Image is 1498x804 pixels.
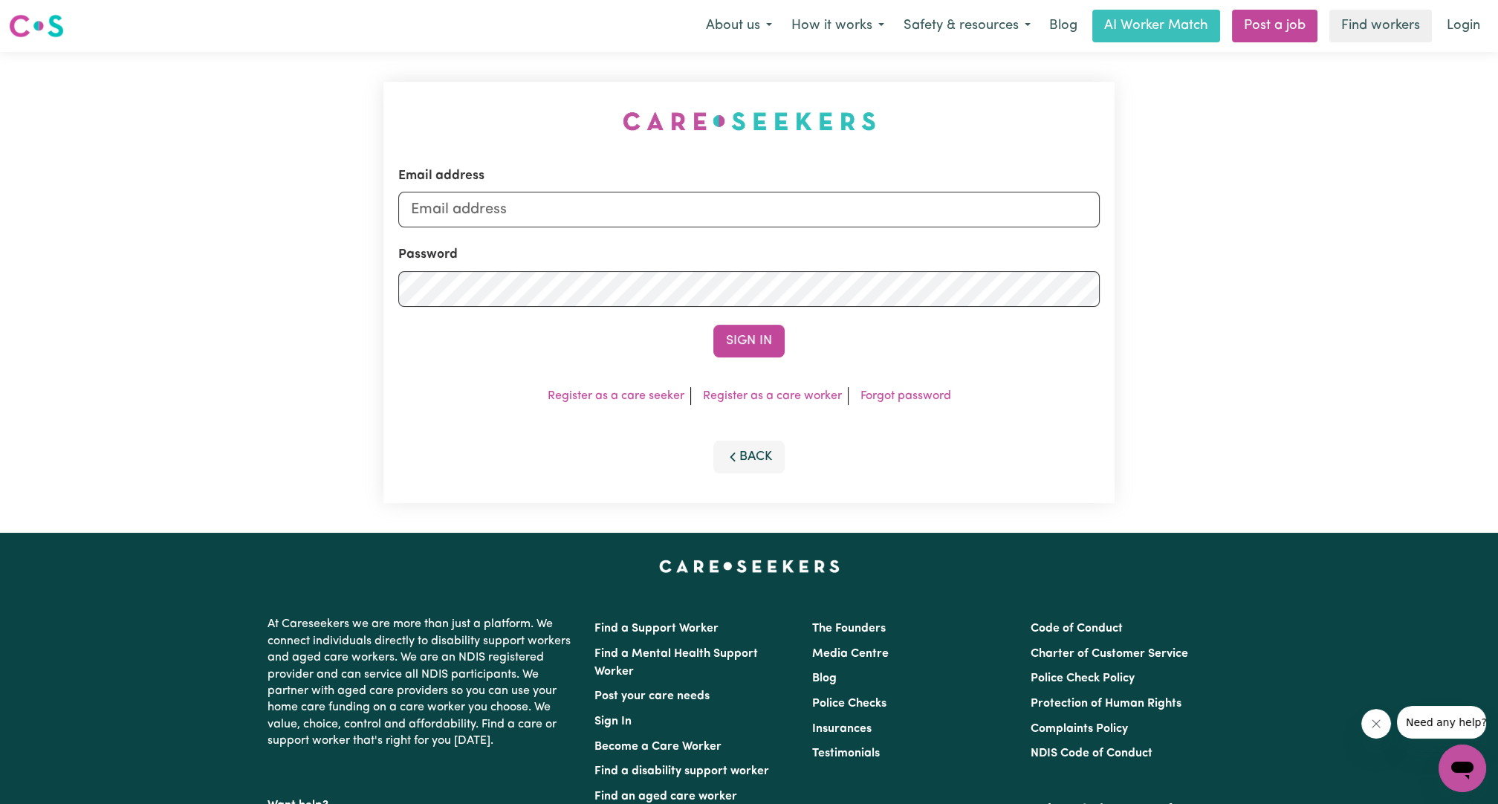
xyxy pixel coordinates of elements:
a: NDIS Code of Conduct [1031,748,1152,759]
a: Careseekers logo [9,9,64,43]
a: Register as a care seeker [548,390,684,402]
button: Sign In [713,325,785,357]
a: Register as a care worker [703,390,842,402]
a: Find an aged care worker [594,791,737,803]
input: Email address [398,192,1100,227]
a: Login [1438,10,1489,42]
a: Complaints Policy [1031,723,1128,735]
button: Safety & resources [894,10,1040,42]
label: Email address [398,166,484,186]
a: Police Check Policy [1031,672,1135,684]
span: Need any help? [9,10,90,22]
a: Media Centre [812,648,889,660]
a: AI Worker Match [1092,10,1220,42]
iframe: Close message [1361,709,1391,739]
label: Password [398,245,458,265]
a: Find a Support Worker [594,623,719,635]
a: Charter of Customer Service [1031,648,1188,660]
a: The Founders [812,623,886,635]
a: Find a disability support worker [594,765,769,777]
a: Insurances [812,723,872,735]
a: Testimonials [812,748,880,759]
iframe: Message from company [1397,706,1486,739]
button: About us [696,10,782,42]
a: Blog [1040,10,1086,42]
a: Code of Conduct [1031,623,1123,635]
a: Protection of Human Rights [1031,698,1181,710]
a: Blog [812,672,837,684]
a: Sign In [594,716,632,727]
img: Careseekers logo [9,13,64,39]
a: Find a Mental Health Support Worker [594,648,758,678]
button: Back [713,441,785,473]
a: Forgot password [860,390,951,402]
a: Become a Care Worker [594,741,722,753]
a: Police Checks [812,698,886,710]
button: How it works [782,10,894,42]
a: Find workers [1329,10,1432,42]
a: Post your care needs [594,690,710,702]
iframe: Button to launch messaging window [1439,745,1486,792]
p: At Careseekers we are more than just a platform. We connect individuals directly to disability su... [267,610,577,755]
a: Post a job [1232,10,1317,42]
a: Careseekers home page [659,560,840,571]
